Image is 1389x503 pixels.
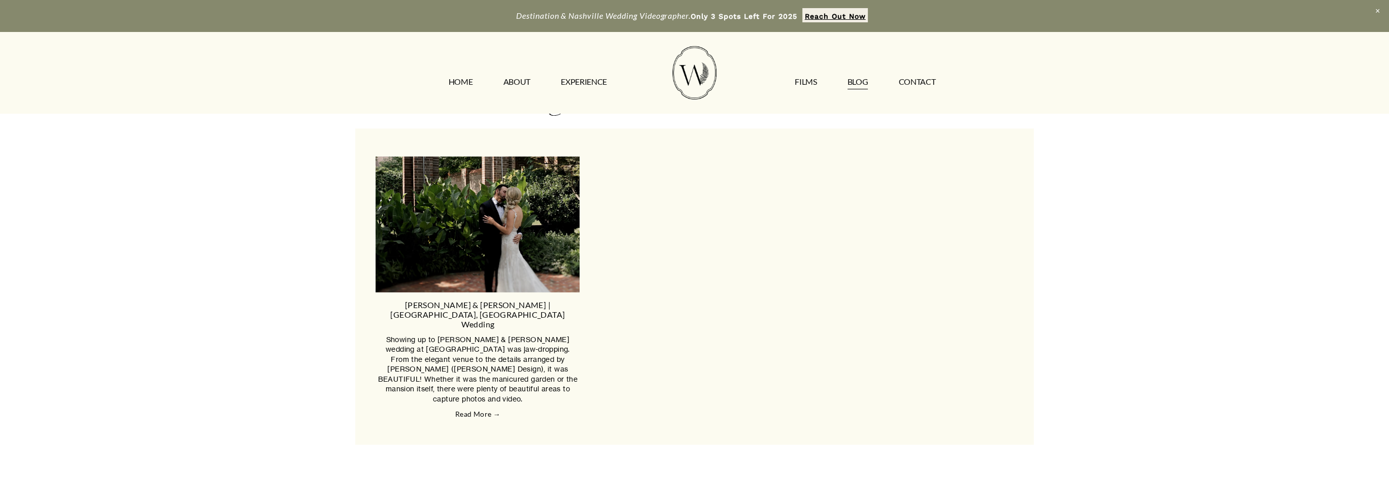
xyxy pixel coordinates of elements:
[802,8,868,22] a: Reach Out Now
[449,74,473,90] a: HOME
[561,74,607,90] a: EXPERIENCE
[390,300,565,329] a: [PERSON_NAME] & [PERSON_NAME] | [GEOGRAPHIC_DATA], [GEOGRAPHIC_DATA] Wedding
[672,46,716,99] img: Wild Fern Weddings
[311,156,646,292] img: Mike &amp; Leslie | Nashville, TN Wedding
[376,156,580,292] a: Mike &amp; Leslie | Nashville, TN Wedding
[805,12,866,20] strong: Reach Out Now
[503,74,530,90] a: ABOUT
[899,74,936,90] a: CONTACT
[848,74,868,90] a: Blog
[376,334,580,404] p: Showing up to [PERSON_NAME] & [PERSON_NAME] wedding at [GEOGRAPHIC_DATA] was jaw-dropping. From t...
[376,409,580,419] a: Read More →
[795,74,817,90] a: FILMS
